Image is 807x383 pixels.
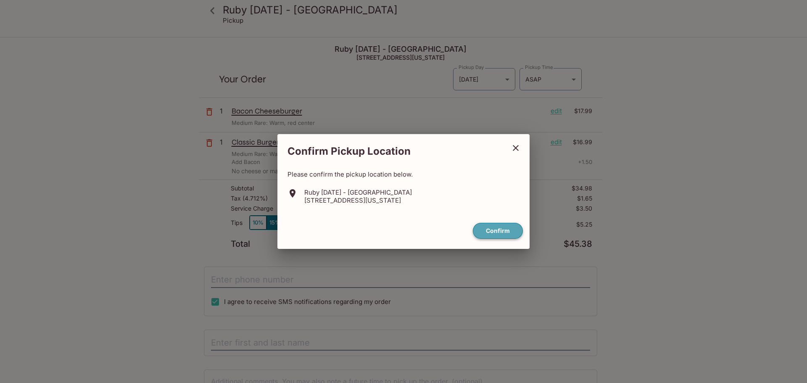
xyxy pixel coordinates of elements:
[473,223,523,239] button: confirm
[505,137,526,158] button: close
[304,188,412,196] p: Ruby [DATE] - [GEOGRAPHIC_DATA]
[304,196,412,204] p: [STREET_ADDRESS][US_STATE]
[287,170,520,178] p: Please confirm the pickup location below.
[277,141,505,162] h2: Confirm Pickup Location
